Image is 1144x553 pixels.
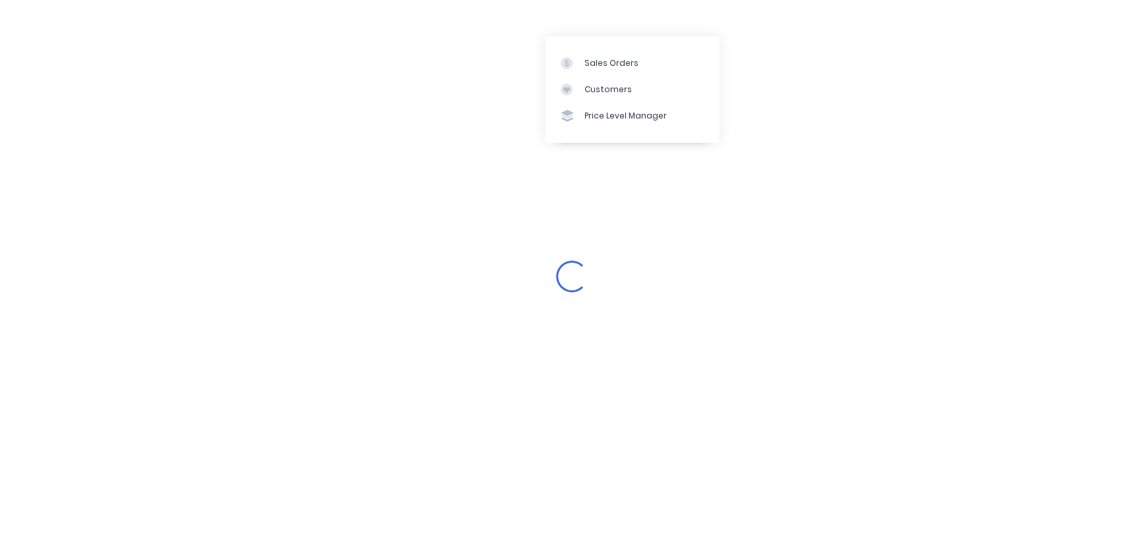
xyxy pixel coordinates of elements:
[545,76,719,103] a: Customers
[545,49,719,76] a: Sales Orders
[545,103,719,129] a: Price Level Manager
[585,57,638,69] div: Sales Orders
[585,110,667,122] div: Price Level Manager
[585,84,632,95] div: Customers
